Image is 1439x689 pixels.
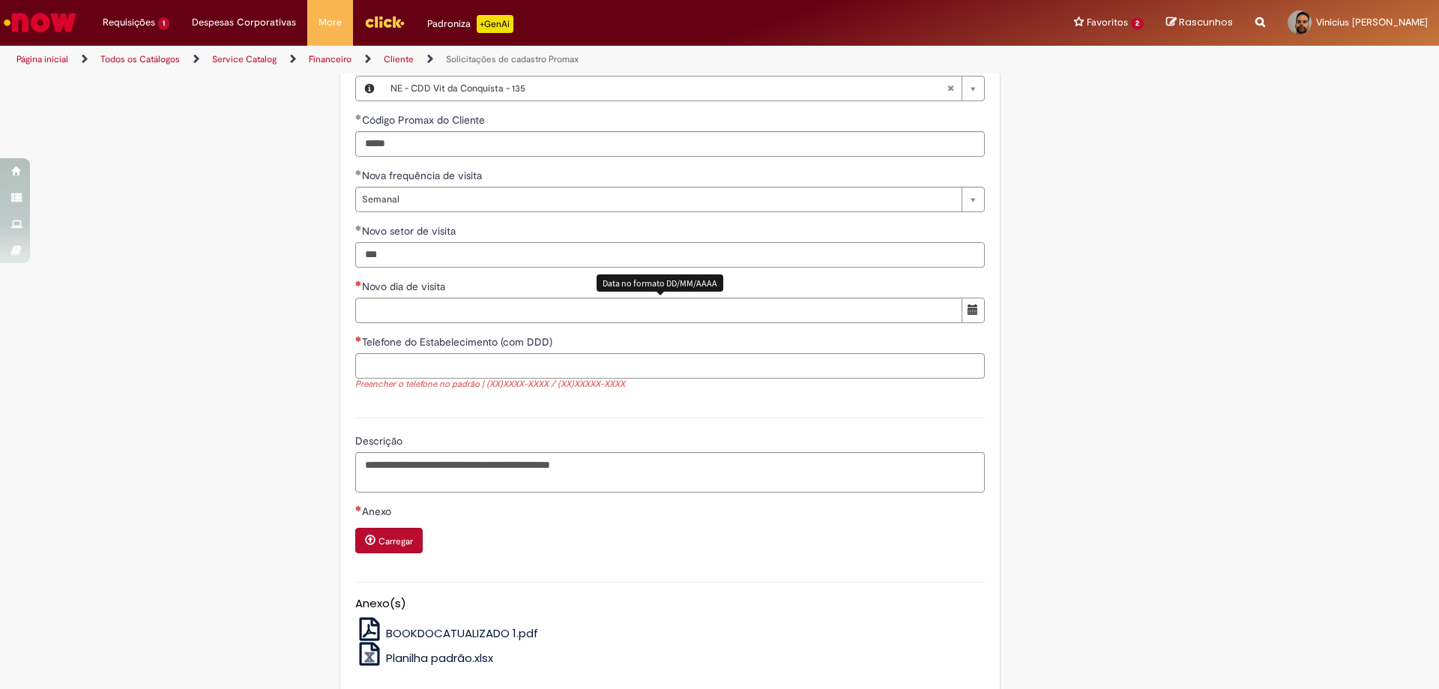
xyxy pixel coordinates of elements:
[386,625,538,641] span: BOOKDOCATUALIZADO 1.pdf
[355,114,362,120] span: Obrigatório Preenchido
[386,650,493,666] span: Planilha padrão.xlsx
[355,298,962,323] input: Novo dia de visita
[355,336,362,342] span: Necessários
[1087,15,1128,30] span: Favoritos
[1166,16,1233,30] a: Rascunhos
[16,53,68,65] a: Página inicial
[1131,17,1144,30] span: 2
[355,131,985,157] input: Código Promax do Cliente
[378,535,413,547] small: Carregar
[355,353,985,379] input: Telefone do Estabelecimento (com DDD)
[11,46,948,73] ul: Trilhas de página
[355,598,985,610] h5: Anexo(s)
[355,650,494,666] a: Planilha padrão.xlsx
[356,76,383,100] button: Geo - CDD, Visualizar este registro NE - CDD Vit da Conquista - 135
[1179,15,1233,29] span: Rascunhos
[427,15,513,33] div: Padroniza
[446,53,579,65] a: Solicitações de cadastro Promax
[364,10,405,33] img: click_logo_yellow_360x200.png
[477,15,513,33] p: +GenAi
[355,434,405,448] span: Descrição
[355,505,362,511] span: Necessários
[212,53,277,65] a: Service Catalog
[355,452,985,493] textarea: Descrição
[383,76,984,100] a: NE - CDD Vit da Conquista - 135Limpar campo Geo - CDD
[362,335,555,349] span: Telefone do Estabelecimento (com DDD)
[597,274,723,292] div: Data no formato DD/MM/AAAA
[103,15,155,30] span: Requisições
[1,7,79,37] img: ServiceNow
[362,505,394,518] span: Anexo
[355,528,423,553] button: Carregar anexo de Anexo Required
[192,15,296,30] span: Despesas Corporativas
[362,224,459,238] span: Novo setor de visita
[355,625,539,641] a: BOOKDOCATUALIZADO 1.pdf
[355,225,362,231] span: Obrigatório Preenchido
[962,298,985,323] button: Mostrar calendário para Novo dia de visita
[355,169,362,175] span: Obrigatório Preenchido
[939,76,962,100] abbr: Limpar campo Geo - CDD
[309,53,352,65] a: Financeiro
[362,113,488,127] span: Código Promax do Cliente
[1316,16,1428,28] span: Vinicius [PERSON_NAME]
[362,187,954,211] span: Semanal
[319,15,342,30] span: More
[355,280,362,286] span: Necessários
[100,53,180,65] a: Todos os Catálogos
[355,379,985,391] div: Preencher o telefone no padrão | (XX)XXXX-XXXX / (XX)XXXXX-XXXX
[384,53,414,65] a: Cliente
[355,242,985,268] input: Novo setor de visita
[158,17,169,30] span: 1
[362,169,485,182] span: Nova frequência de visita
[362,280,448,293] span: Novo dia de visita
[390,76,947,100] span: NE - CDD Vit da Conquista - 135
